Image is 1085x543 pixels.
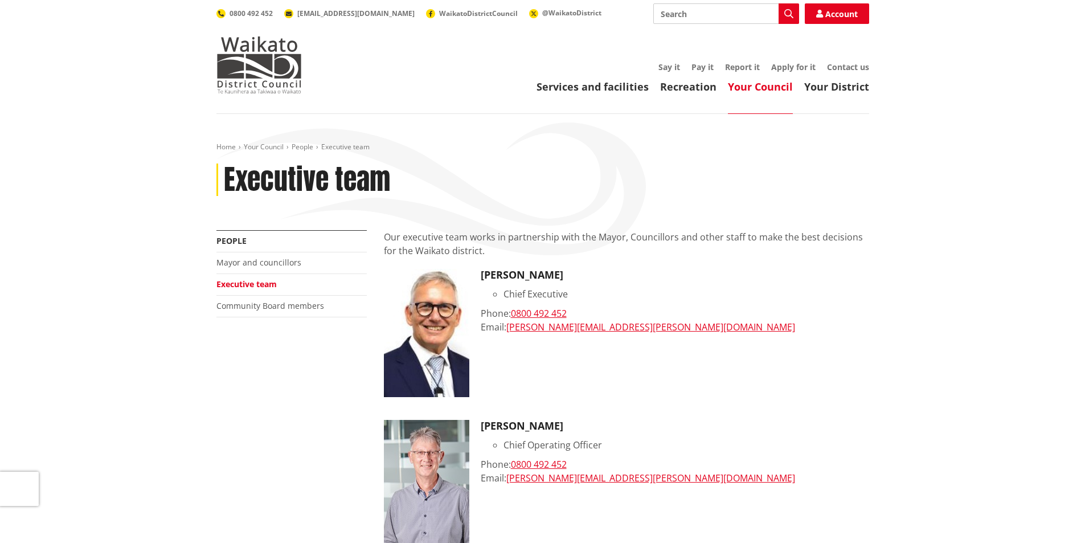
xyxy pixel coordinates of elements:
span: 0800 492 452 [230,9,273,18]
div: Email: [481,320,869,334]
img: Waikato District Council - Te Kaunihera aa Takiwaa o Waikato [216,36,302,93]
div: Phone: [481,458,869,471]
a: Pay it [691,62,714,72]
p: Our executive team works in partnership with the Mayor, Councillors and other staff to make the b... [384,230,869,258]
li: Chief Executive [503,287,869,301]
a: Apply for it [771,62,816,72]
input: Search input [653,3,799,24]
div: Phone: [481,307,869,320]
a: Your District [804,80,869,93]
h1: Executive team [224,164,390,197]
span: [EMAIL_ADDRESS][DOMAIN_NAME] [297,9,415,18]
nav: breadcrumb [216,142,869,152]
a: 0800 492 452 [216,9,273,18]
a: Mayor and councillors [216,257,301,268]
a: [EMAIL_ADDRESS][DOMAIN_NAME] [284,9,415,18]
h3: [PERSON_NAME] [481,269,869,281]
a: People [216,235,247,246]
span: @WaikatoDistrict [542,8,601,18]
img: CE Craig Hobbs [384,269,469,397]
a: Recreation [660,80,716,93]
div: Email: [481,471,869,485]
a: [PERSON_NAME][EMAIL_ADDRESS][PERSON_NAME][DOMAIN_NAME] [506,321,795,333]
a: Your Council [728,80,793,93]
a: Home [216,142,236,152]
a: Report it [725,62,760,72]
a: 0800 492 452 [511,458,567,471]
a: [PERSON_NAME][EMAIL_ADDRESS][PERSON_NAME][DOMAIN_NAME] [506,472,795,484]
a: Executive team [216,279,277,289]
a: 0800 492 452 [511,307,567,320]
a: @WaikatoDistrict [529,8,601,18]
h3: [PERSON_NAME] [481,420,869,432]
a: Your Council [244,142,284,152]
a: WaikatoDistrictCouncil [426,9,518,18]
a: People [292,142,313,152]
a: Community Board members [216,300,324,311]
span: WaikatoDistrictCouncil [439,9,518,18]
a: Say it [658,62,680,72]
a: Services and facilities [537,80,649,93]
a: Contact us [827,62,869,72]
li: Chief Operating Officer [503,438,869,452]
a: Account [805,3,869,24]
span: Executive team [321,142,370,152]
